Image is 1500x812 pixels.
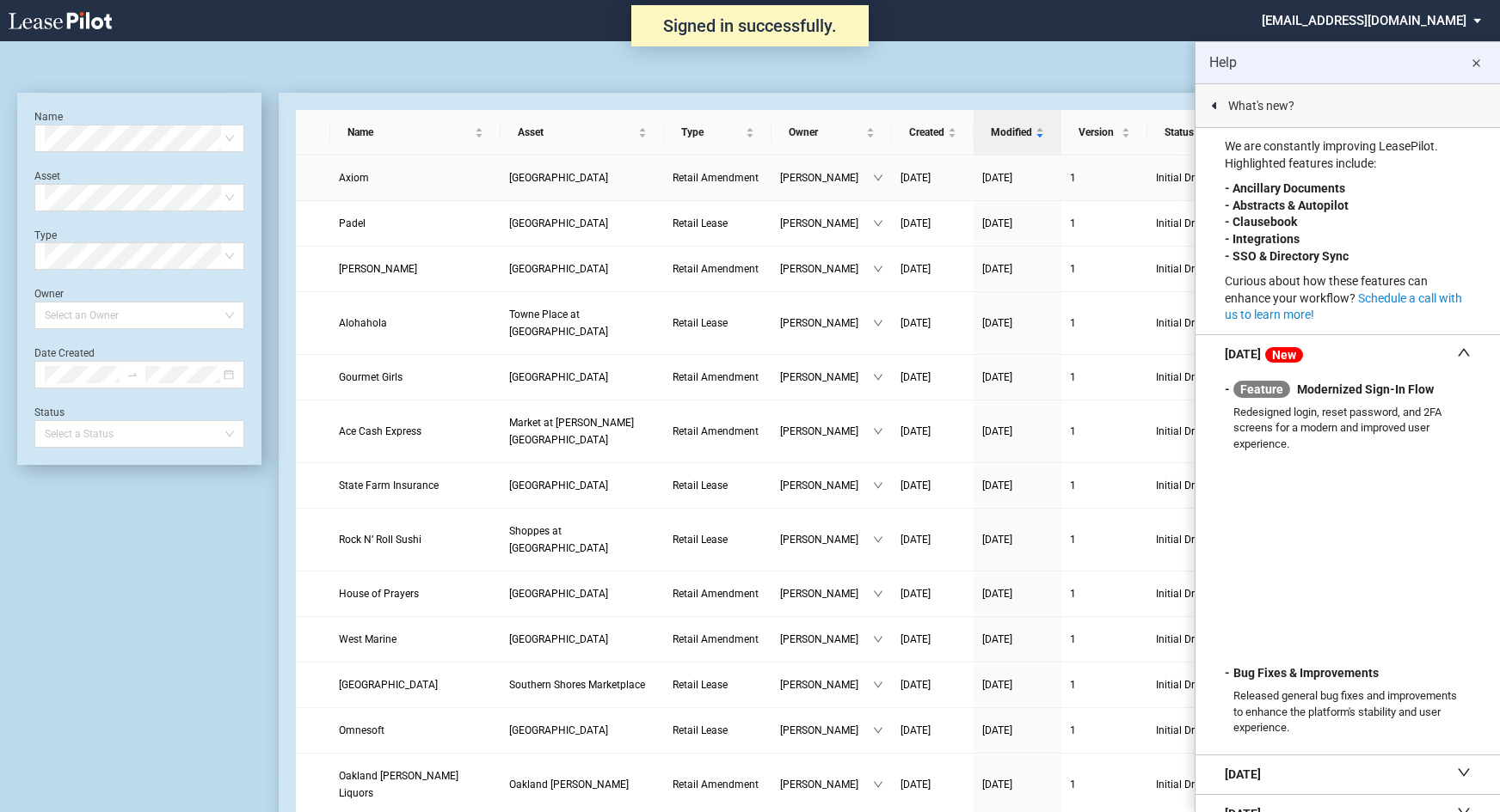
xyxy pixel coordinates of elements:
[1070,588,1076,600] span: 1
[509,417,634,446] span: Market at Opitz Crossing
[772,110,892,156] th: Owner
[901,317,931,329] span: [DATE]
[339,423,492,440] a: Ace Cash Express
[901,724,931,736] span: [DATE]
[34,406,65,418] label: Status
[509,676,655,693] a: Southern Shores Marketplace
[509,263,608,275] span: Cherryvale Plaza
[991,124,1032,141] span: Modified
[673,172,759,184] span: Retail Amendment
[501,110,664,156] th: Asset
[982,479,1012,491] span: [DATE]
[673,676,763,693] a: Retail Lease
[789,124,863,141] span: Owner
[982,722,1053,739] a: [DATE]
[339,534,421,546] span: Rock N’ Roll Sushi
[901,531,965,548] a: [DATE]
[1070,425,1076,437] span: 1
[673,585,763,602] a: Retail Amendment
[873,426,883,437] span: down
[509,724,608,736] span: Commerce Centre
[1061,110,1147,156] th: Version
[1070,531,1139,548] a: 1
[982,776,1053,793] a: [DATE]
[901,215,965,232] a: [DATE]
[1070,676,1139,693] a: 1
[873,173,883,183] span: down
[1070,534,1076,546] span: 1
[982,425,1012,437] span: [DATE]
[673,217,728,229] span: Retail Lease
[673,423,763,440] a: Retail Amendment
[673,260,763,278] a: Retail Amendment
[339,679,438,691] span: Outer Banks Hospital
[673,369,763,386] a: Retail Amendment
[1156,314,1257,332] span: Initial Draft
[982,679,1012,691] span: [DATE]
[982,778,1012,791] span: [DATE]
[126,369,138,381] span: to
[673,479,728,491] span: Retail Lease
[901,534,931,546] span: [DATE]
[1070,477,1139,494] a: 1
[982,531,1053,548] a: [DATE]
[1156,722,1257,739] span: Initial Draft
[1156,423,1257,440] span: Initial Draft
[1156,676,1257,693] span: Initial Draft
[901,633,931,645] span: [DATE]
[873,725,883,736] span: down
[339,676,492,693] a: [GEOGRAPHIC_DATA]
[673,169,763,186] a: Retail Amendment
[780,169,873,186] span: [PERSON_NAME]
[873,534,883,545] span: down
[873,318,883,328] span: down
[780,215,873,232] span: [PERSON_NAME]
[982,169,1053,186] a: [DATE]
[780,776,873,793] span: [PERSON_NAME]
[509,633,608,645] span: North East Station
[1070,585,1139,602] a: 1
[339,215,492,232] a: Padel
[901,477,965,494] a: [DATE]
[339,371,403,383] span: Gourmet Girls
[664,110,772,156] th: Type
[780,585,873,602] span: [PERSON_NAME]
[673,314,763,332] a: Retail Lease
[339,263,417,275] span: Papa Johns
[1156,585,1257,602] span: Initial Draft
[509,631,655,648] a: [GEOGRAPHIC_DATA]
[1070,215,1139,232] a: 1
[982,724,1012,736] span: [DATE]
[673,477,763,494] a: Retail Lease
[34,347,95,359] label: Date Created
[873,634,883,644] span: down
[509,585,655,602] a: [GEOGRAPHIC_DATA]
[1070,217,1076,229] span: 1
[339,217,366,229] span: Padel
[339,770,458,799] span: Oakland Mills Liquors
[673,776,763,793] a: Retail Amendment
[509,306,655,340] a: Towne Place at [GEOGRAPHIC_DATA]
[901,479,931,491] span: [DATE]
[34,229,57,241] label: Type
[982,633,1012,645] span: [DATE]
[901,169,965,186] a: [DATE]
[673,631,763,648] a: Retail Amendment
[509,414,655,449] a: Market at [PERSON_NAME][GEOGRAPHIC_DATA]
[873,480,883,491] span: down
[1070,369,1139,386] a: 1
[509,679,645,691] span: Southern Shores Marketplace
[509,169,655,186] a: [GEOGRAPHIC_DATA]
[982,588,1012,600] span: [DATE]
[509,308,608,338] span: Towne Place at Greenbrier
[673,371,759,383] span: Retail Amendment
[1156,169,1257,186] span: Initial Draft
[509,588,608,600] span: Northwest Plaza
[339,531,492,548] a: Rock N’ Roll Sushi
[673,722,763,739] a: Retail Lease
[873,779,883,790] span: down
[339,631,492,648] a: West Marine
[901,722,965,739] a: [DATE]
[982,263,1012,275] span: [DATE]
[780,314,873,332] span: [PERSON_NAME]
